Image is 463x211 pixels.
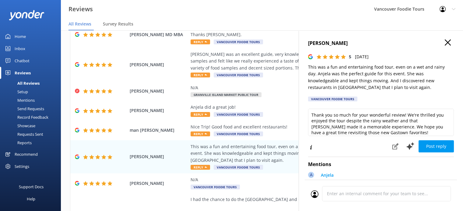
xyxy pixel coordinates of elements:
[308,97,357,101] div: Vancouver Foodie Tours
[308,39,454,47] h4: [PERSON_NAME]
[15,43,25,55] div: Inbox
[214,73,263,77] span: Vancouver Foodie Tours
[355,53,369,60] p: [DATE]
[318,172,334,180] a: Anjela
[4,104,44,113] div: Send Requests
[214,112,263,117] span: Vancouver Foodie Tours
[15,148,38,160] div: Recommend
[191,104,412,111] div: Anjela did a great job!
[15,55,30,67] div: Chatbot
[4,138,32,147] div: Reports
[4,138,61,147] a: Reports
[445,39,451,46] button: Close
[191,51,412,71] div: [PERSON_NAME] was an excellent guide, very knowledgeable and a lovely person. We enjoyed the food...
[4,96,35,104] div: Mentions
[214,131,263,136] span: Vancouver Foodie Tours
[27,193,35,205] div: Help
[4,113,48,121] div: Record Feedback
[68,4,93,14] h3: Reviews
[349,54,351,60] span: 5
[191,124,412,130] div: Nice Trip! Good food and excellent restaurants!
[4,79,61,87] a: All Reviews
[4,130,61,138] a: Requests Sent
[4,104,61,113] a: Send Requests
[191,112,210,117] span: Reply
[4,87,28,96] div: Setup
[130,153,188,160] span: [PERSON_NAME]
[4,130,43,138] div: Requests Sent
[191,131,210,136] span: Reply
[15,160,29,172] div: Settings
[308,64,454,91] p: This was a fun and entertaining food tour, even on a wet and rainy day. Anjela was the perfect gu...
[191,39,210,44] span: Reply
[130,107,188,114] span: [PERSON_NAME]
[321,172,334,179] p: Anjela
[130,127,188,134] span: man [PERSON_NAME]
[130,180,188,187] span: [PERSON_NAME]
[191,176,412,183] div: N/A
[130,31,188,38] span: [PERSON_NAME] MD MBA
[4,121,61,130] a: Showcase
[103,21,133,27] span: Survey Results
[130,88,188,94] span: [PERSON_NAME]
[419,140,454,152] button: Post reply
[4,79,40,87] div: All Reviews
[214,165,263,170] span: Vancouver Foodie Tours
[191,73,210,77] span: Reply
[191,84,412,91] div: N/A
[4,87,61,96] a: Setup
[19,181,44,193] div: Support Docs
[191,143,412,164] div: This was a fun and entertaining food tour, even on a wet and rainy day. Anjela was the perfect gu...
[4,96,61,104] a: Mentions
[191,25,412,38] div: I absolutely loved the Asian Food tour. [PERSON_NAME] was amazing. Very knowledgeable and great f...
[191,92,261,97] span: Granville Island Market Public Tour
[308,161,454,168] h4: Mentions
[308,109,454,136] textarea: Thank you so much for your wonderful review! We're thrilled you enjoyed the tour despite the rain...
[214,39,263,44] span: Vancouver Foodie Tours
[191,185,240,189] span: Vancouver Foodie Tours
[308,172,314,178] div: A
[4,121,35,130] div: Showcase
[68,21,91,27] span: All Reviews
[9,10,44,20] img: yonder-white-logo.png
[191,165,210,170] span: Reply
[4,113,61,121] a: Record Feedback
[311,190,318,198] img: user_profile.svg
[15,67,31,79] div: Reviews
[15,30,26,43] div: Home
[130,61,188,68] span: [PERSON_NAME]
